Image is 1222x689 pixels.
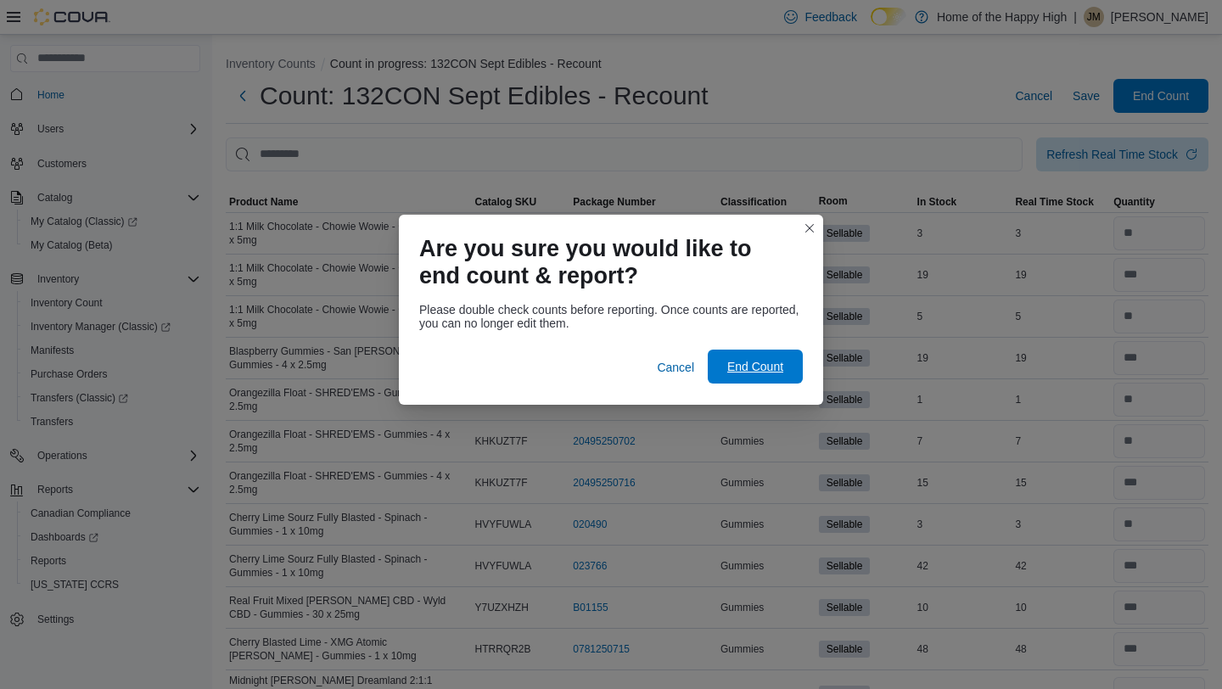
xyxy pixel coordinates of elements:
span: End Count [727,358,783,375]
div: Please double check counts before reporting. Once counts are reported, you can no longer edit them. [419,303,803,330]
button: Closes this modal window [799,218,820,238]
button: Cancel [650,350,701,384]
h1: Are you sure you would like to end count & report? [419,235,789,289]
span: Cancel [657,359,694,376]
button: End Count [708,350,803,384]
